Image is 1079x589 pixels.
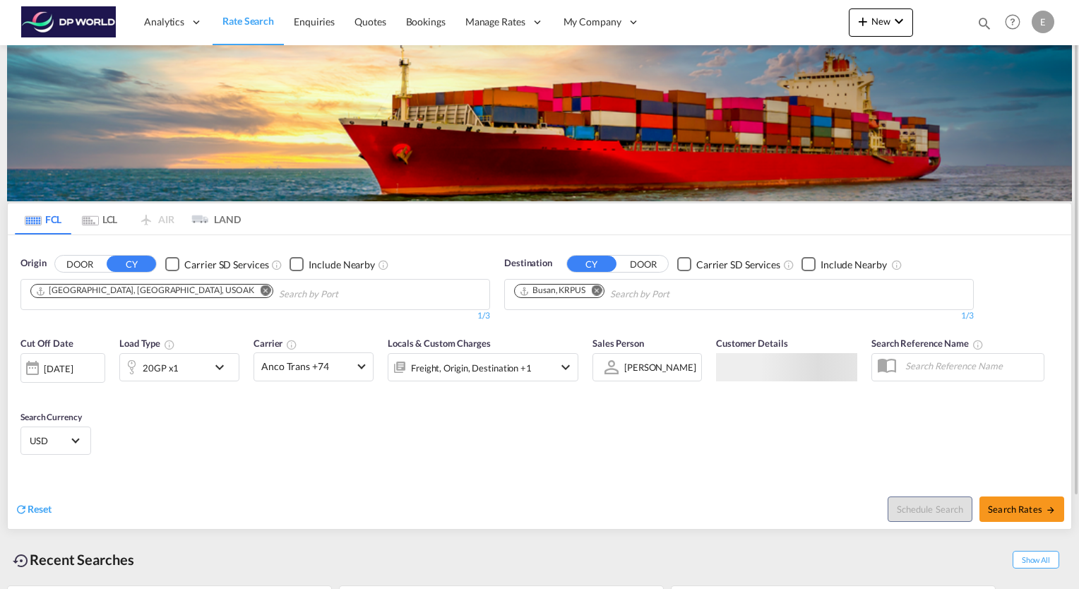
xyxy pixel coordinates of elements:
md-icon: Unchecked: Search for CY (Container Yard) services for all selected carriers.Checked : Search for... [783,259,794,270]
div: Include Nearby [821,258,887,272]
md-tab-item: LAND [184,203,241,234]
span: Carrier [254,338,297,349]
div: E [1032,11,1054,33]
md-select: Sales Person: Eugene Kim [623,357,698,377]
span: Quotes [354,16,386,28]
img: c08ca190194411f088ed0f3ba295208c.png [21,6,117,38]
div: Freight Origin Destination Factory Stuffing [411,358,532,378]
div: Busan, KRPUS [519,285,585,297]
div: icon-magnify [977,16,992,37]
md-icon: Your search will be saved by the below given name [972,339,984,350]
md-datepicker: Select [20,381,31,400]
div: [DATE] [44,362,73,375]
span: USD [30,434,69,447]
span: Help [1001,10,1025,34]
span: New [854,16,907,27]
div: Carrier SD Services [184,258,268,272]
button: CY [567,256,616,272]
span: Show All [1013,551,1059,569]
span: Customer Details [716,338,787,349]
div: Oakland, CA, USOAK [35,285,254,297]
div: 20GP x1 [143,358,179,378]
md-tab-item: FCL [15,203,71,234]
span: Cut Off Date [20,338,73,349]
md-select: Select Currency: $ USDUnited States Dollar [28,430,83,451]
button: Search Ratesicon-arrow-right [979,496,1064,522]
button: DOOR [55,256,105,273]
md-icon: icon-backup-restore [13,552,30,569]
span: Search Reference Name [871,338,984,349]
div: Recent Searches [7,544,140,576]
span: Reset [28,503,52,515]
md-icon: icon-information-outline [164,339,175,350]
md-icon: icon-refresh [15,503,28,516]
div: Press delete to remove this chip. [519,285,588,297]
md-icon: icon-plus 400-fg [854,13,871,30]
md-checkbox: Checkbox No Ink [290,256,375,271]
button: icon-plus 400-fgNewicon-chevron-down [849,8,913,37]
span: Manage Rates [465,15,525,29]
span: Anco Trans +74 [261,359,353,374]
md-checkbox: Checkbox No Ink [801,256,887,271]
span: Bookings [406,16,446,28]
md-icon: icon-chevron-down [890,13,907,30]
button: DOOR [619,256,668,273]
md-icon: icon-magnify [977,16,992,31]
md-chips-wrap: Chips container. Use arrow keys to select chips. [512,280,750,306]
span: Search Rates [988,504,1056,515]
md-icon: icon-chevron-down [557,359,574,376]
div: [DATE] [20,353,105,383]
div: 1/3 [504,310,974,322]
span: Load Type [119,338,175,349]
span: Locals & Custom Charges [388,338,491,349]
span: Destination [504,256,552,270]
button: Remove [583,285,604,299]
md-checkbox: Checkbox No Ink [165,256,268,271]
span: Analytics [144,15,184,29]
md-icon: icon-arrow-right [1046,505,1056,515]
div: Freight Origin Destination Factory Stuffingicon-chevron-down [388,353,578,381]
div: Press delete to remove this chip. [35,285,257,297]
input: Search Reference Name [898,355,1044,376]
button: Remove [251,285,273,299]
div: Include Nearby [309,258,375,272]
input: Chips input. [610,283,744,306]
div: OriginDOOR CY Checkbox No InkUnchecked: Search for CY (Container Yard) services for all selected ... [8,235,1071,528]
md-icon: Unchecked: Ignores neighbouring ports when fetching rates.Checked : Includes neighbouring ports w... [891,259,902,270]
span: My Company [564,15,621,29]
span: Search Currency [20,412,82,422]
md-tab-item: LCL [71,203,128,234]
div: icon-refreshReset [15,502,52,518]
md-icon: Unchecked: Search for CY (Container Yard) services for all selected carriers.Checked : Search for... [271,259,282,270]
input: Chips input. [279,283,413,306]
md-icon: icon-chevron-down [211,359,235,376]
div: Help [1001,10,1032,35]
img: LCL+%26+FCL+BACKGROUND.png [7,45,1072,201]
div: 20GP x1icon-chevron-down [119,353,239,381]
span: Sales Person [592,338,644,349]
md-checkbox: Checkbox No Ink [677,256,780,271]
md-icon: The selected Trucker/Carrierwill be displayed in the rate results If the rates are from another f... [286,339,297,350]
span: Rate Search [222,15,274,27]
div: Carrier SD Services [696,258,780,272]
span: Enquiries [294,16,335,28]
md-pagination-wrapper: Use the left and right arrow keys to navigate between tabs [15,203,241,234]
button: Note: By default Schedule search will only considerorigin ports, destination ports and cut off da... [888,496,972,522]
button: CY [107,256,156,272]
md-chips-wrap: Chips container. Use arrow keys to select chips. [28,280,419,306]
span: Origin [20,256,46,270]
md-icon: Unchecked: Ignores neighbouring ports when fetching rates.Checked : Includes neighbouring ports w... [378,259,389,270]
div: [PERSON_NAME] [624,362,696,373]
div: 1/3 [20,310,490,322]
